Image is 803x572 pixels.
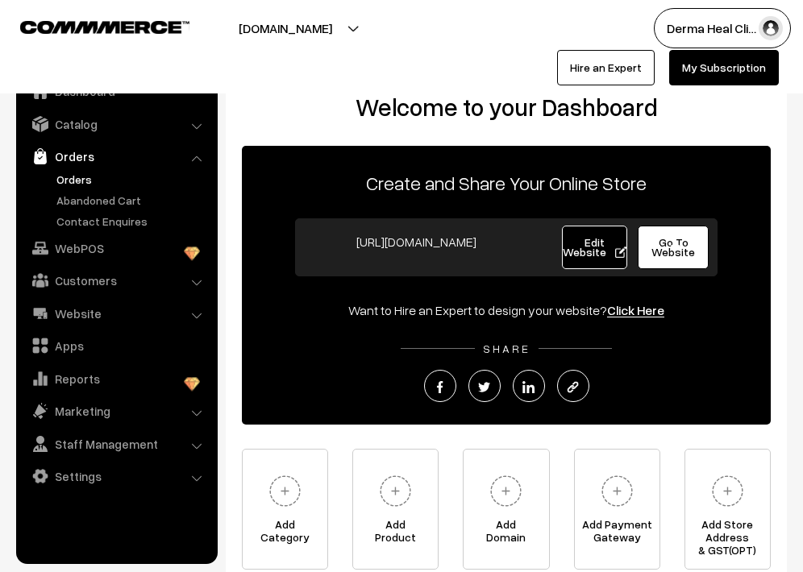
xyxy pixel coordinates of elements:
h2: Welcome to your Dashboard [242,93,771,122]
span: Add Category [243,518,327,550]
span: Add Payment Gateway [575,518,659,550]
a: Add PaymentGateway [574,449,660,570]
a: Settings [20,462,212,491]
img: plus.svg [705,469,750,513]
a: WebPOS [20,234,212,263]
img: plus.svg [484,469,528,513]
span: Add Store Address & GST(OPT) [685,518,770,550]
span: Edit Website [563,235,626,259]
a: Hire an Expert [557,50,655,85]
div: Want to Hire an Expert to design your website? [242,301,771,320]
a: My Subscription [669,50,779,85]
img: plus.svg [373,469,418,513]
a: Go To Website [638,226,709,269]
button: Derma Heal Cli… [654,8,791,48]
a: AddDomain [463,449,549,570]
a: Add Store Address& GST(OPT) [684,449,771,570]
a: Catalog [20,110,212,139]
a: Reports [20,364,212,393]
a: Website [20,299,212,328]
span: Add Domain [464,518,548,550]
img: COMMMERCE [20,21,189,33]
span: Go To Website [651,235,695,259]
a: Apps [20,331,212,360]
a: Click Here [607,302,664,318]
a: AddCategory [242,449,328,570]
img: plus.svg [595,469,639,513]
a: Customers [20,266,212,295]
p: Create and Share Your Online Store [242,168,771,197]
button: [DOMAIN_NAME] [182,8,389,48]
a: Orders [52,171,212,188]
a: Edit Website [562,226,627,269]
img: plus.svg [263,469,307,513]
span: Add Product [353,518,438,550]
img: user [759,16,783,40]
a: COMMMERCE [20,16,161,35]
span: SHARE [475,342,539,355]
a: Staff Management [20,429,212,458]
a: Contact Enquires [52,213,212,230]
a: Abandoned Cart [52,192,212,209]
a: AddProduct [352,449,439,570]
a: Orders [20,142,212,171]
a: Marketing [20,396,212,425]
